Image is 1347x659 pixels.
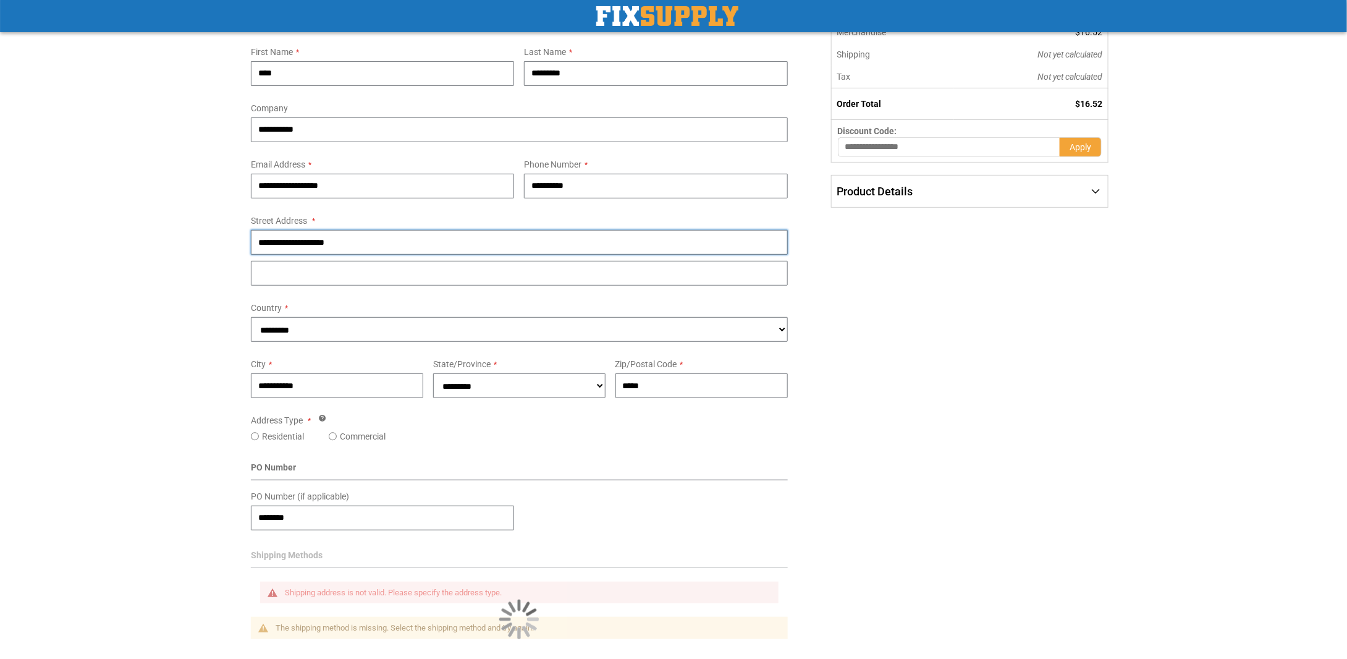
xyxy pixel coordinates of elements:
[251,159,305,169] span: Email Address
[838,126,897,136] span: Discount Code:
[433,359,491,369] span: State/Province
[251,359,266,369] span: City
[831,66,954,88] th: Tax
[251,47,293,57] span: First Name
[251,216,307,226] span: Street Address
[1037,72,1102,82] span: Not yet calculated
[837,49,871,59] span: Shipping
[251,461,788,480] div: PO Number
[251,415,303,425] span: Address Type
[1070,142,1091,152] span: Apply
[1075,27,1102,37] span: $16.52
[524,159,581,169] span: Phone Number
[596,6,738,26] img: Fix Industrial Supply
[837,99,882,109] strong: Order Total
[524,47,566,57] span: Last Name
[1037,49,1102,59] span: Not yet calculated
[596,6,738,26] a: store logo
[251,491,349,501] span: PO Number (if applicable)
[1060,137,1102,157] button: Apply
[262,430,304,443] label: Residential
[251,103,288,113] span: Company
[251,303,282,313] span: Country
[340,430,386,443] label: Commercial
[499,600,539,639] img: Loading...
[837,185,913,198] span: Product Details
[1075,99,1102,109] span: $16.52
[615,359,677,369] span: Zip/Postal Code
